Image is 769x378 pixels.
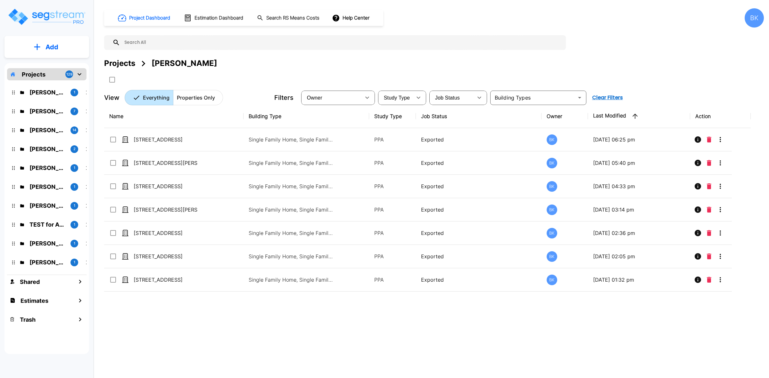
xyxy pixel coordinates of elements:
th: Owner [542,105,588,128]
button: More-Options [714,227,727,239]
p: 1 [74,203,75,208]
th: Study Type [369,105,416,128]
span: Study Type [384,95,410,101]
button: Info [691,203,704,216]
p: Andrea Vacaflor Ayoroa [29,107,65,116]
p: Exported [421,136,536,143]
h1: Estimates [21,296,48,305]
div: BK [547,158,557,168]
button: Add [4,38,89,56]
div: Platform [125,90,223,105]
p: Stan Dixon [29,258,65,267]
p: View [104,93,120,102]
p: PPA [374,276,410,284]
p: Kamal Momi [29,182,65,191]
p: PPA [374,206,410,213]
th: Job Status [416,105,542,128]
p: Tom Curtin [29,239,65,248]
p: 129 [66,72,72,77]
div: BK [745,8,764,28]
button: More-Options [714,157,727,169]
button: More-Options [714,250,727,263]
p: PPA [374,229,410,237]
p: Filters [274,93,294,102]
button: Info [691,273,704,286]
button: Delete [704,157,714,169]
button: Delete [704,273,714,286]
p: 1 [74,260,75,265]
th: Action [690,105,751,128]
p: Exported [421,276,536,284]
button: Delete [704,180,714,193]
p: [DATE] 01:32 pm [593,276,685,284]
p: [STREET_ADDRESS] [134,253,198,260]
button: More-Options [714,133,727,146]
button: Everything [125,90,173,105]
button: Delete [704,133,714,146]
p: Joseph Darshan [29,201,65,210]
p: 1 [74,184,75,189]
div: BK [547,251,557,262]
p: Micah Hall [29,88,65,97]
p: Single Family Home, Single Family Home Site [249,182,335,190]
p: 14 [72,127,76,133]
p: [DATE] 06:25 pm [593,136,685,143]
p: Properties Only [177,94,215,101]
p: PPA [374,136,410,143]
p: Pavan Kumar [29,145,65,153]
p: Garth Hatch [29,164,65,172]
button: Info [691,250,704,263]
button: Search RS Means Costs [254,12,323,24]
button: Clear Filters [590,91,625,104]
p: [STREET_ADDRESS] [134,276,198,284]
p: Add [45,42,58,52]
div: BK [547,181,557,192]
p: PPA [374,159,410,167]
div: BK [547,228,557,238]
button: Delete [704,250,714,263]
p: Projects [22,70,45,79]
button: Open [575,93,584,102]
p: [DATE] 03:14 pm [593,206,685,213]
button: Info [691,133,704,146]
button: Info [691,227,704,239]
button: Properties Only [173,90,223,105]
button: More-Options [714,273,727,286]
button: More-Options [714,180,727,193]
div: [PERSON_NAME] [152,58,217,69]
button: Info [691,157,704,169]
p: Single Family Home, Single Family Home Site [249,276,335,284]
p: PPA [374,253,410,260]
p: [DATE] 02:05 pm [593,253,685,260]
p: Single Family Home, Single Family Home Site [249,253,335,260]
input: Search All [120,35,563,50]
button: Delete [704,203,714,216]
p: Exported [421,206,536,213]
p: Exported [421,229,536,237]
p: Single Family Home, Single Family Home Site [249,206,335,213]
p: [STREET_ADDRESS] [134,182,198,190]
h1: Trash [20,315,36,324]
th: Name [104,105,244,128]
button: SelectAll [106,73,119,86]
th: Last Modified [588,105,690,128]
th: Building Type [244,105,369,128]
p: 1 [74,241,75,246]
p: Exported [421,253,536,260]
div: Select [379,89,412,107]
div: BK [547,134,557,145]
h1: Search RS Means Costs [266,14,319,22]
p: Exported [421,159,536,167]
div: BK [547,205,557,215]
p: [DATE] 05:40 pm [593,159,685,167]
button: Project Dashboard [115,11,174,25]
p: [DATE] 04:33 pm [593,182,685,190]
p: Single Family Home, Single Family Home Site [249,159,335,167]
p: PPA [374,182,410,190]
div: Select [302,89,361,107]
p: Marci Fair [29,126,65,134]
p: Single Family Home, Single Family Home Site [249,229,335,237]
h1: Project Dashboard [129,14,170,22]
p: 7 [73,109,75,114]
p: 1 [74,90,75,95]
